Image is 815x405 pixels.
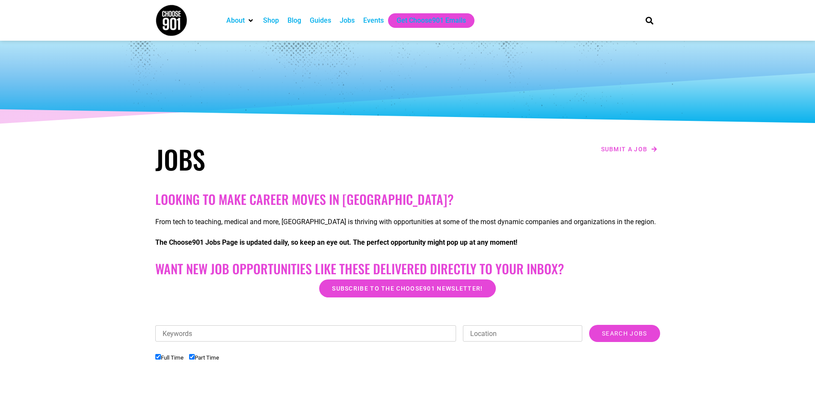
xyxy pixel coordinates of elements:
[155,354,184,361] label: Full Time
[155,192,660,207] h2: Looking to make career moves in [GEOGRAPHIC_DATA]?
[589,325,660,342] input: Search Jobs
[363,15,384,26] a: Events
[189,354,195,360] input: Part Time
[222,13,631,28] nav: Main nav
[599,144,660,155] a: Submit a job
[155,325,456,342] input: Keywords
[263,15,279,26] a: Shop
[642,13,656,27] div: Search
[155,217,660,227] p: From tech to teaching, medical and more, [GEOGRAPHIC_DATA] is thriving with opportunities at some...
[287,15,301,26] a: Blog
[155,144,403,174] h1: Jobs
[189,354,219,361] label: Part Time
[155,354,161,360] input: Full Time
[332,285,483,291] span: Subscribe to the Choose901 newsletter!
[310,15,331,26] a: Guides
[155,238,517,246] strong: The Choose901 Jobs Page is updated daily, so keep an eye out. The perfect opportunity might pop u...
[155,261,660,276] h2: Want New Job Opportunities like these Delivered Directly to your Inbox?
[222,13,259,28] div: About
[463,325,582,342] input: Location
[601,146,648,152] span: Submit a job
[226,15,245,26] a: About
[397,15,466,26] a: Get Choose901 Emails
[340,15,355,26] a: Jobs
[319,279,495,297] a: Subscribe to the Choose901 newsletter!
